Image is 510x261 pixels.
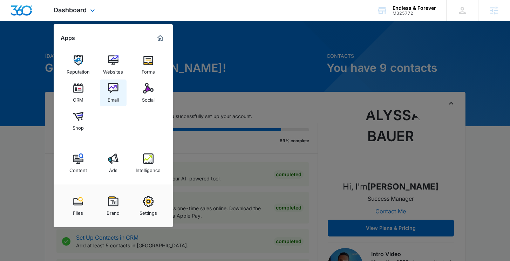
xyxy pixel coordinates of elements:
[109,164,117,173] div: Ads
[393,5,436,11] div: account name
[142,94,155,103] div: Social
[135,80,162,106] a: Social
[65,80,91,106] a: CRM
[107,207,120,216] div: Brand
[142,66,155,75] div: Forms
[61,35,75,41] h2: Apps
[155,33,166,44] a: Marketing 360® Dashboard
[135,150,162,177] a: Intelligence
[100,80,127,106] a: Email
[73,122,84,131] div: Shop
[54,6,87,14] span: Dashboard
[108,94,119,103] div: Email
[135,51,162,78] a: Forms
[140,207,157,216] div: Settings
[393,11,436,16] div: account id
[100,150,127,177] a: Ads
[136,164,161,173] div: Intelligence
[65,108,91,134] a: Shop
[65,193,91,219] a: Files
[103,66,123,75] div: Websites
[69,164,87,173] div: Content
[135,193,162,219] a: Settings
[100,193,127,219] a: Brand
[65,150,91,177] a: Content
[65,51,91,78] a: Reputation
[67,66,90,75] div: Reputation
[100,51,127,78] a: Websites
[73,94,83,103] div: CRM
[73,207,83,216] div: Files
